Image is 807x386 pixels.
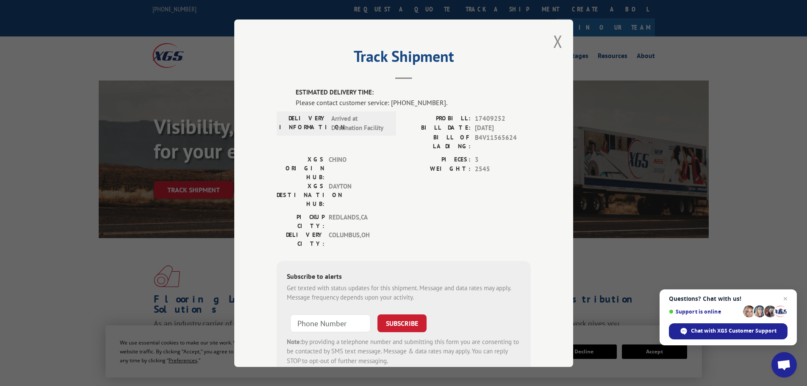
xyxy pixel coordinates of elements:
div: Open chat [771,352,797,378]
span: Close chat [780,294,790,304]
span: 17409252 [475,114,531,123]
label: PROBILL: [404,114,471,123]
label: XGS DESTINATION HUB: [277,181,324,208]
span: CHINO [329,155,386,181]
div: by providing a telephone number and submitting this form you are consenting to be contacted by SM... [287,337,521,366]
span: B4V11565624 [475,133,531,150]
span: 3 [475,155,531,164]
span: Questions? Chat with us! [669,295,788,302]
label: BILL DATE: [404,123,471,133]
label: DELIVERY INFORMATION: [279,114,327,133]
button: SUBSCRIBE [377,314,427,332]
label: PIECES: [404,155,471,164]
span: COLUMBUS , OH [329,230,386,248]
div: Please contact customer service: [PHONE_NUMBER]. [296,97,531,107]
h2: Track Shipment [277,50,531,67]
button: Close modal [553,30,563,53]
label: PICKUP CITY: [277,212,324,230]
div: Subscribe to alerts [287,271,521,283]
span: Support is online [669,308,740,315]
div: Chat with XGS Customer Support [669,323,788,339]
div: Get texted with status updates for this shipment. Message and data rates may apply. Message frequ... [287,283,521,302]
span: REDLANDS , CA [329,212,386,230]
span: Chat with XGS Customer Support [691,327,776,335]
span: 2545 [475,164,531,174]
strong: Note: [287,337,302,345]
span: Arrived at Destination Facility [331,114,388,133]
label: WEIGHT: [404,164,471,174]
span: [DATE] [475,123,531,133]
span: DAYTON [329,181,386,208]
label: BILL OF LADING: [404,133,471,150]
input: Phone Number [290,314,371,332]
label: DELIVERY CITY: [277,230,324,248]
label: XGS ORIGIN HUB: [277,155,324,181]
label: ESTIMATED DELIVERY TIME: [296,88,531,97]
